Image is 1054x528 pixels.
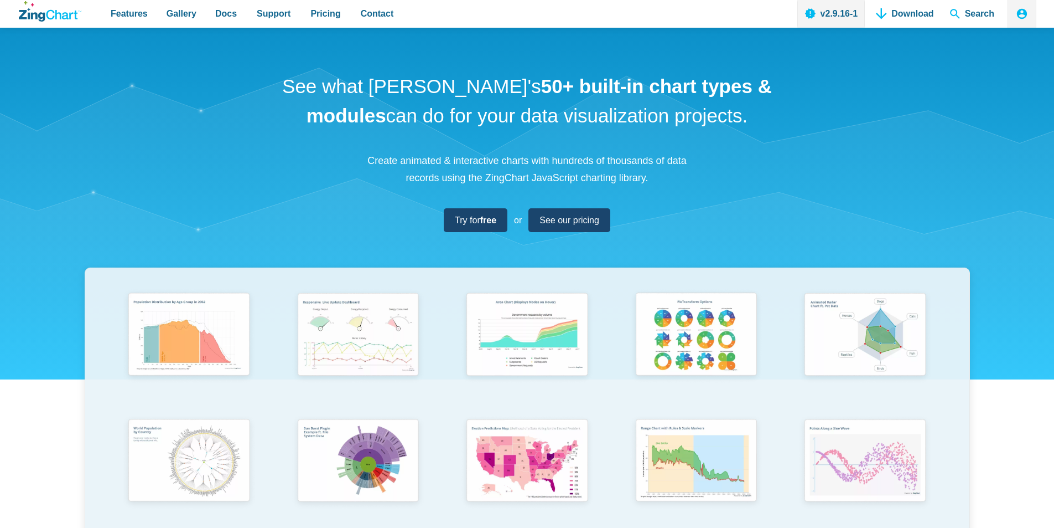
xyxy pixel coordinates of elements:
[361,152,693,186] p: Create animated & interactive charts with hundreds of thousands of data records using the ZingCha...
[629,414,764,511] img: Range Chart with Rultes & Scale Markers
[629,288,764,384] img: Pie Transform Options
[273,288,443,413] a: Responsive Live Update Dashboard
[310,6,340,21] span: Pricing
[105,288,274,413] a: Population Distribution by Age Group in 2052
[443,288,612,413] a: Area Chart (Displays Nodes on Hover)
[528,208,610,232] a: See our pricing
[257,6,290,21] span: Support
[611,288,781,413] a: Pie Transform Options
[539,213,599,228] span: See our pricing
[111,6,148,21] span: Features
[459,414,594,510] img: Election Predictions Map
[215,6,237,21] span: Docs
[290,414,425,510] img: Sun Burst Plugin Example ft. File System Data
[455,213,496,228] span: Try for
[290,288,425,384] img: Responsive Live Update Dashboard
[278,72,776,130] h1: See what [PERSON_NAME]'s can do for your data visualization projects.
[121,414,256,511] img: World Population by Country
[167,6,196,21] span: Gallery
[797,288,932,384] img: Animated Radar Chart ft. Pet Data
[361,6,394,21] span: Contact
[797,414,932,510] img: Points Along a Sine Wave
[514,213,522,228] span: or
[307,75,772,126] strong: 50+ built-in chart types & modules
[480,216,496,225] strong: free
[459,288,594,384] img: Area Chart (Displays Nodes on Hover)
[781,288,950,413] a: Animated Radar Chart ft. Pet Data
[444,208,507,232] a: Try forfree
[19,1,81,22] a: ZingChart Logo. Click to return to the homepage
[121,288,256,384] img: Population Distribution by Age Group in 2052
